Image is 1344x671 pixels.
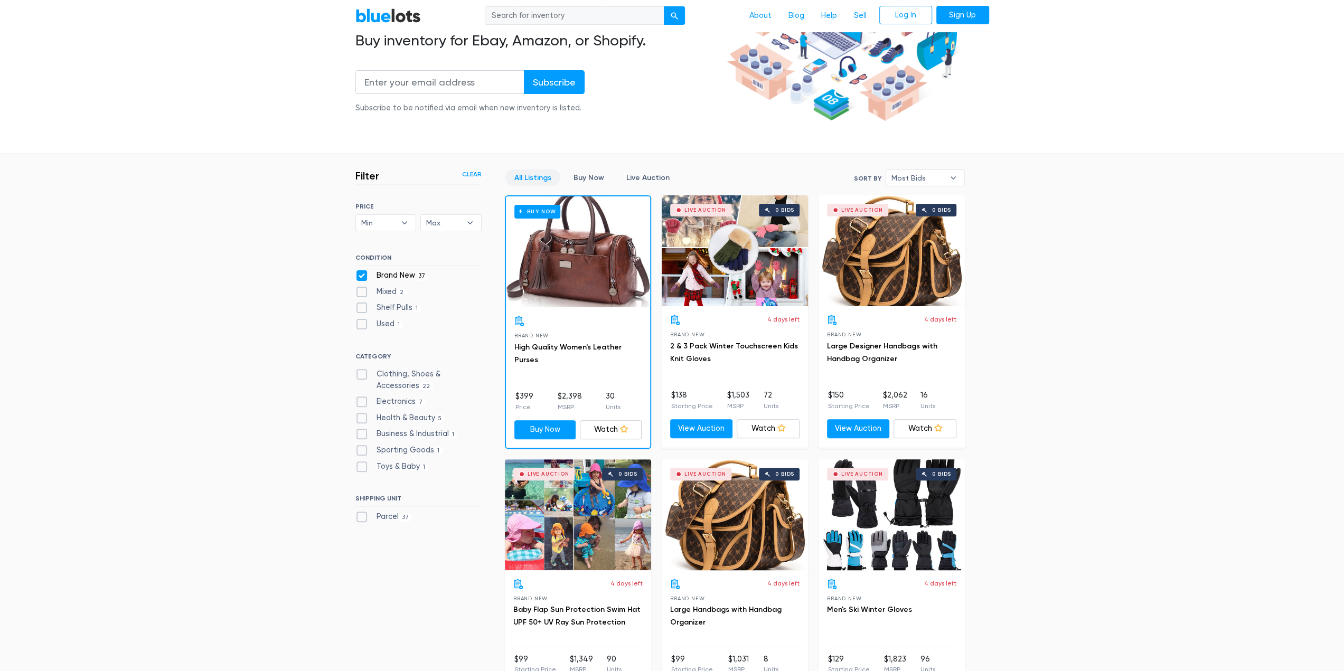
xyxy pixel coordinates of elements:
[841,471,883,477] div: Live Auction
[827,419,890,438] a: View Auction
[819,459,965,570] a: Live Auction 0 bids
[355,318,403,330] label: Used
[515,391,533,412] li: $399
[505,459,651,570] a: Live Auction 0 bids
[775,207,794,213] div: 0 bids
[780,6,813,26] a: Blog
[524,70,585,94] input: Subscribe
[513,596,548,601] span: Brand New
[924,579,956,588] p: 4 days left
[827,596,861,601] span: Brand New
[684,471,726,477] div: Live Auction
[883,390,907,411] li: $2,062
[883,401,907,411] p: MSRP
[819,195,965,306] a: Live Auction 0 bids
[610,579,643,588] p: 4 days left
[355,169,379,182] h3: Filter
[399,513,412,522] span: 37
[394,320,403,329] span: 1
[514,343,622,364] a: High Quality Women's Leather Purses
[891,170,944,186] span: Most Bids
[361,215,396,231] span: Min
[355,353,482,364] h6: CATEGORY
[355,445,443,456] label: Sporting Goods
[462,169,482,179] a: Clear
[355,495,482,506] h6: SHIPPING UNIT
[513,605,641,627] a: Baby Flap Sun Protection Swim Hat UPF 50+ UV Ray Sun Protection
[355,286,407,298] label: Mixed
[506,196,650,307] a: Buy Now
[845,6,875,26] a: Sell
[920,401,935,411] p: Units
[580,420,642,439] a: Watch
[670,419,733,438] a: View Auction
[355,203,482,210] h6: PRICE
[412,305,421,313] span: 1
[879,6,932,25] a: Log In
[671,401,713,411] p: Starting Price
[419,382,434,391] span: 22
[514,420,576,439] a: Buy Now
[671,390,713,411] li: $138
[397,288,407,297] span: 2
[741,6,780,26] a: About
[662,195,808,306] a: Live Auction 0 bids
[767,579,800,588] p: 4 days left
[828,390,870,411] li: $150
[775,471,794,477] div: 0 bids
[813,6,845,26] a: Help
[416,398,426,407] span: 7
[355,254,482,266] h6: CONDITION
[606,391,621,412] li: 30
[920,390,935,411] li: 16
[355,428,458,440] label: Business & Industrial
[565,169,613,186] a: Buy Now
[514,205,560,218] h6: Buy Now
[606,402,621,412] p: Units
[485,6,664,25] input: Search for inventory
[355,368,482,391] label: Clothing, Shoes & Accessories
[936,6,989,25] a: Sign Up
[459,215,481,231] b: ▾
[355,270,429,281] label: Brand New
[827,332,861,337] span: Brand New
[355,511,412,523] label: Parcel
[505,169,560,186] a: All Listings
[617,169,679,186] a: Live Auction
[670,342,798,363] a: 2 & 3 Pack Winter Touchscreen Kids Knit Gloves
[618,471,637,477] div: 0 bids
[932,207,951,213] div: 0 bids
[764,390,778,411] li: 72
[764,401,778,411] p: Units
[894,419,956,438] a: Watch
[435,414,445,423] span: 5
[767,315,800,324] p: 4 days left
[355,396,426,408] label: Electronics
[557,391,581,412] li: $2,398
[662,459,808,570] a: Live Auction 0 bids
[727,390,749,411] li: $1,503
[557,402,581,412] p: MSRP
[828,401,870,411] p: Starting Price
[924,315,956,324] p: 4 days left
[670,605,782,627] a: Large Handbags with Handbag Organizer
[942,170,964,186] b: ▾
[355,302,421,314] label: Shelf Pulls
[827,342,937,363] a: Large Designer Handbags with Handbag Organizer
[355,32,723,50] h2: Buy inventory for Ebay, Amazon, or Shopify.
[355,412,445,424] label: Health & Beauty
[528,471,569,477] div: Live Auction
[670,596,704,601] span: Brand New
[420,463,429,471] span: 1
[355,70,524,94] input: Enter your email address
[841,207,883,213] div: Live Auction
[415,272,429,280] span: 37
[854,174,881,183] label: Sort By
[932,471,951,477] div: 0 bids
[426,215,461,231] span: Max
[515,402,533,412] p: Price
[670,332,704,337] span: Brand New
[727,401,749,411] p: MSRP
[737,419,800,438] a: Watch
[449,431,458,439] span: 1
